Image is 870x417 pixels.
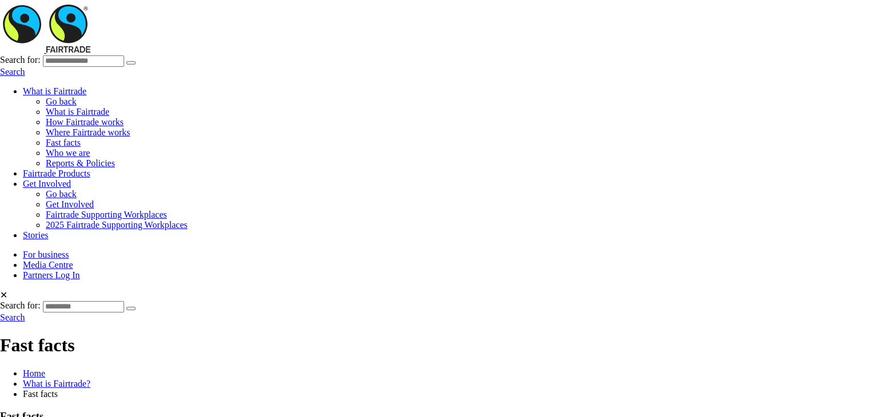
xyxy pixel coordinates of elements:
[46,220,188,230] a: 2025 Fairtrade Supporting Workplaces
[46,158,115,168] a: Reports & Policies
[46,138,81,147] a: Fast facts
[46,117,124,127] a: How Fairtrade works
[23,270,80,280] a: Partners Log In
[23,179,71,189] a: Get Involved
[46,107,109,117] a: What is Fairtrade
[23,260,73,270] a: Media Centre
[23,86,86,96] a: What is Fairtrade
[23,389,58,399] span: Fast facts
[23,368,45,378] a: Home
[23,250,69,259] a: For business
[126,307,136,310] button: Submit Search
[23,230,48,240] a: Stories
[46,210,167,219] a: Fairtrade Supporting Workplaces
[126,61,136,65] button: Submit Search
[46,189,77,199] a: Go back
[23,169,90,178] a: Fairtrade Products
[43,301,124,312] input: Search for:
[46,97,77,106] a: Go back
[23,379,90,388] a: What is Fairtrade?
[43,55,124,67] input: Search for:
[46,5,90,53] img: Fairtrade Australia New Zealand logo
[46,148,90,158] a: Who we are
[46,127,130,137] a: Where Fairtrade works
[46,199,94,209] a: Get Involved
